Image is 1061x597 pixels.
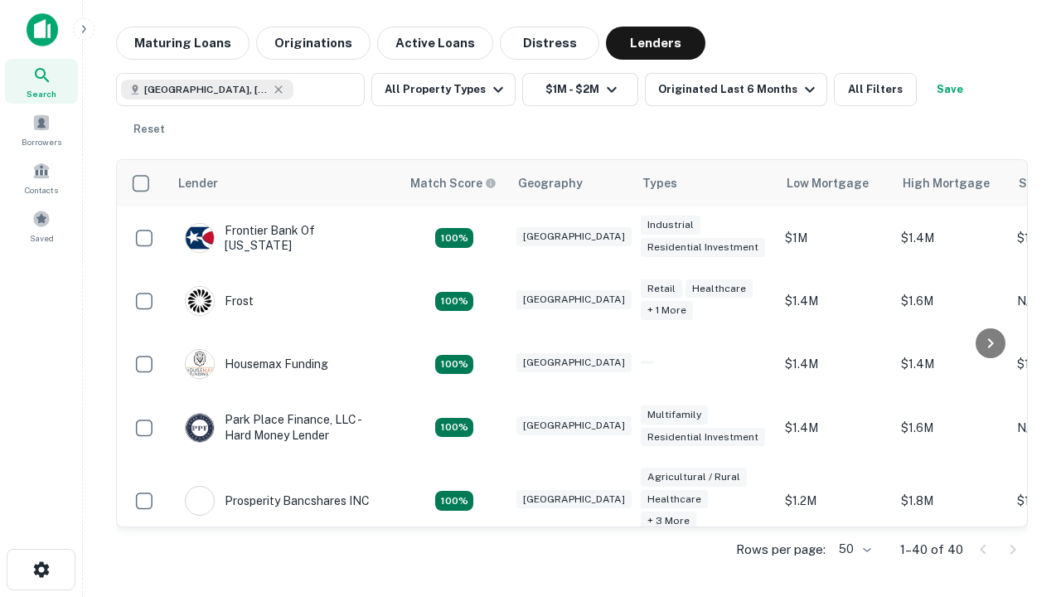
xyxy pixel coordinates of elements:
img: picture [186,487,214,515]
h6: Match Score [410,174,493,192]
button: Distress [500,27,599,60]
p: 1–40 of 40 [900,540,963,560]
div: Housemax Funding [185,349,328,379]
div: Agricultural / Rural [641,468,747,487]
button: Reset [123,113,176,146]
div: Lender [178,173,218,193]
div: + 3 more [641,512,696,531]
td: $1.4M [777,332,893,396]
div: Retail [641,279,682,298]
div: Healthcare [686,279,753,298]
div: Matching Properties: 4, hasApolloMatch: undefined [435,228,473,248]
div: [GEOGRAPHIC_DATA] [516,416,632,435]
span: Saved [30,231,54,245]
button: Originations [256,27,371,60]
div: Matching Properties: 4, hasApolloMatch: undefined [435,355,473,375]
a: Saved [5,203,78,248]
img: picture [186,224,214,252]
img: capitalize-icon.png [27,13,58,46]
div: Matching Properties: 4, hasApolloMatch: undefined [435,418,473,438]
div: Frost [185,286,254,316]
div: High Mortgage [903,173,990,193]
div: Types [642,173,677,193]
div: Matching Properties: 4, hasApolloMatch: undefined [435,292,473,312]
div: Park Place Finance, LLC - Hard Money Lender [185,412,384,442]
div: Residential Investment [641,238,765,257]
button: Save your search to get updates of matches that match your search criteria. [923,73,976,106]
th: Capitalize uses an advanced AI algorithm to match your search with the best lender. The match sco... [400,160,508,206]
a: Search [5,59,78,104]
div: Low Mortgage [787,173,869,193]
button: Lenders [606,27,705,60]
div: Residential Investment [641,428,765,447]
img: picture [186,350,214,378]
div: Frontier Bank Of [US_STATE] [185,223,384,253]
div: + 1 more [641,301,693,320]
div: 50 [832,537,874,561]
iframe: Chat Widget [978,411,1061,491]
th: High Mortgage [893,160,1009,206]
a: Contacts [5,155,78,200]
th: Types [632,160,777,206]
td: $1.4M [777,269,893,332]
td: $1.6M [893,396,1009,459]
button: $1M - $2M [522,73,638,106]
a: Borrowers [5,107,78,152]
div: Prosperity Bancshares INC [185,486,370,516]
div: Geography [518,173,583,193]
td: $1.4M [777,396,893,459]
div: Healthcare [641,490,708,509]
td: $1.6M [893,269,1009,332]
td: $1.2M [777,459,893,543]
button: Originated Last 6 Months [645,73,827,106]
td: $1.4M [893,332,1009,396]
button: All Filters [834,73,917,106]
span: [GEOGRAPHIC_DATA], [GEOGRAPHIC_DATA], [GEOGRAPHIC_DATA] [144,82,269,97]
div: Capitalize uses an advanced AI algorithm to match your search with the best lender. The match sco... [410,174,497,192]
div: [GEOGRAPHIC_DATA] [516,290,632,309]
span: Contacts [25,183,58,197]
button: Active Loans [377,27,493,60]
div: [GEOGRAPHIC_DATA] [516,353,632,372]
td: $1M [777,206,893,269]
td: $1.8M [893,459,1009,543]
th: Geography [508,160,632,206]
div: [GEOGRAPHIC_DATA] [516,490,632,509]
th: Lender [168,160,400,206]
button: Maturing Loans [116,27,250,60]
img: picture [186,287,214,315]
td: $1.4M [893,206,1009,269]
p: Rows per page: [736,540,826,560]
th: Low Mortgage [777,160,893,206]
div: Matching Properties: 7, hasApolloMatch: undefined [435,491,473,511]
div: Industrial [641,216,700,235]
button: All Property Types [371,73,516,106]
div: [GEOGRAPHIC_DATA] [516,227,632,246]
img: picture [186,414,214,442]
span: Search [27,87,56,100]
div: Multifamily [641,405,708,425]
div: Originated Last 6 Months [658,80,820,99]
span: Borrowers [22,135,61,148]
